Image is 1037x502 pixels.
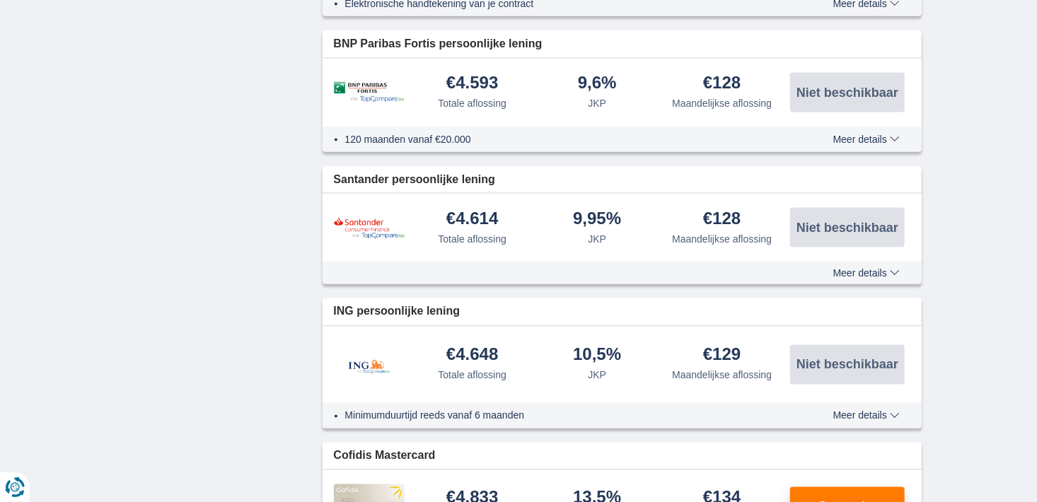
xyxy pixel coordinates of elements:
[446,210,498,229] div: €4.614
[345,132,782,146] li: 120 maanden vanaf €20.000
[790,73,905,112] button: Niet beschikbaar
[578,74,617,93] div: 9,6%
[672,368,772,383] div: Maandelijkse aflossing
[703,210,741,229] div: €128
[334,304,460,320] span: ING persoonlijke lening
[672,232,772,246] div: Maandelijkse aflossing
[833,134,900,144] span: Meer details
[446,74,498,93] div: €4.593
[334,172,496,188] span: Santander persoonlijke lening
[588,232,606,246] div: JKP
[833,411,900,421] span: Meer details
[796,86,898,99] span: Niet beschikbaar
[345,409,782,423] li: Minimumduurtijd reeds vanaf 6 maanden
[672,96,772,110] div: Maandelijkse aflossing
[823,134,910,145] button: Meer details
[573,210,621,229] div: 9,95%
[790,345,905,385] button: Niet beschikbaar
[790,208,905,247] button: Niet beschikbaar
[833,268,900,278] span: Meer details
[446,346,498,366] div: €4.648
[334,217,405,239] img: product.pl.alt Santander
[334,448,436,465] span: Cofidis Mastercard
[796,358,898,371] span: Niet beschikbaar
[438,232,506,246] div: Totale aflossing
[703,74,741,93] div: €128
[334,36,543,52] span: BNP Paribas Fortis persoonlijke lening
[573,346,621,366] div: 10,5%
[823,267,910,279] button: Meer details
[438,368,506,383] div: Totale aflossing
[796,221,898,234] span: Niet beschikbaar
[334,82,405,103] img: product.pl.alt BNP Paribas Fortis
[438,96,506,110] div: Totale aflossing
[334,341,405,388] img: product.pl.alt ING
[588,368,606,383] div: JKP
[703,346,741,366] div: €129
[823,410,910,421] button: Meer details
[588,96,606,110] div: JKP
